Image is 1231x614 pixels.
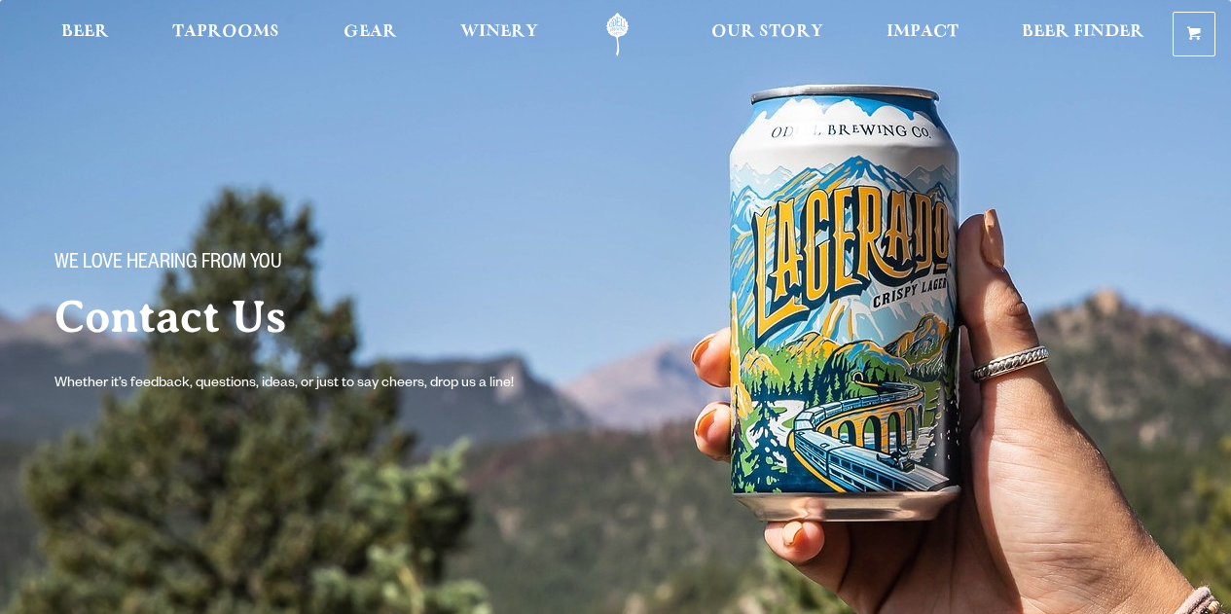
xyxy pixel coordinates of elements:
span: Beer Finder [1022,24,1144,40]
a: Beer [49,13,122,56]
span: Taprooms [172,24,279,40]
a: Impact [874,13,971,56]
span: We love hearing from you [54,252,282,277]
a: Odell Home [581,13,654,56]
a: Beer Finder [1009,13,1157,56]
a: Our Story [699,13,836,56]
span: Our Story [711,24,823,40]
a: Winery [448,13,551,56]
span: Impact [887,24,959,40]
a: Gear [331,13,410,56]
span: Beer [61,24,109,40]
h2: Contact Us [54,293,662,342]
p: Whether it’s feedback, questions, ideas, or just to say cheers, drop us a line! [54,373,553,396]
span: Gear [344,24,397,40]
a: Taprooms [160,13,292,56]
span: Winery [460,24,538,40]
